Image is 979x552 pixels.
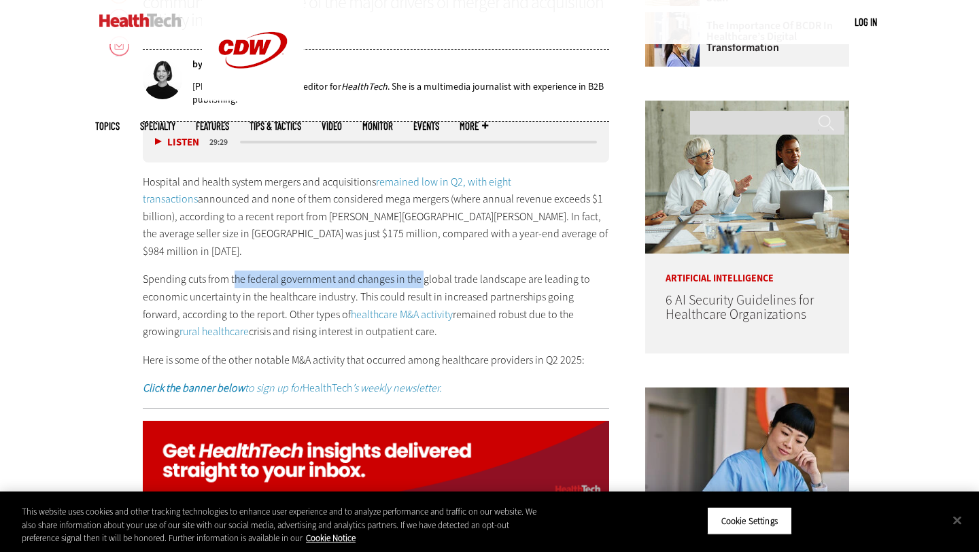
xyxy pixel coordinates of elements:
p: Artificial Intelligence [645,254,849,283]
p: Here is some of the other notable M&A activity that occurred among healthcare providers in Q2 2025: [143,351,609,369]
span: Topics [95,121,120,131]
p: Hospital and health system mergers and acquisitions announced and none of them considered mega me... [143,173,609,260]
div: This website uses cookies and other tracking technologies to enhance user experience and to analy... [22,505,538,545]
a: Events [413,121,439,131]
span: Specialty [140,121,175,131]
a: Features [196,121,229,131]
a: MonITor [362,121,393,131]
img: ht_newsletter_animated_q424_signup_desktop [143,421,609,501]
strong: Click the banner below [143,381,245,395]
a: healthcare M&A activity [351,307,453,322]
a: Log in [855,16,877,28]
a: 6 AI Security Guidelines for Healthcare Organizations [666,291,814,324]
p: Spending cuts from the federal government and changes in the global trade landscape are leading t... [143,271,609,340]
em: ’s weekly newsletter. [352,381,442,395]
img: Doctors meeting in the office [645,101,849,254]
span: More [460,121,488,131]
div: User menu [855,15,877,29]
a: Tips & Tactics [250,121,301,131]
img: Home [99,14,182,27]
a: rural healthcare [179,324,249,339]
button: Close [942,505,972,535]
a: More information about your privacy [306,532,356,544]
em: to sign up for [143,381,303,395]
a: Click the banner belowto sign up forHealthTech’s weekly newsletter. [143,381,442,395]
a: Video [322,121,342,131]
a: CDW [202,90,304,104]
button: Cookie Settings [707,506,792,535]
img: nurse studying on computer [645,387,849,540]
